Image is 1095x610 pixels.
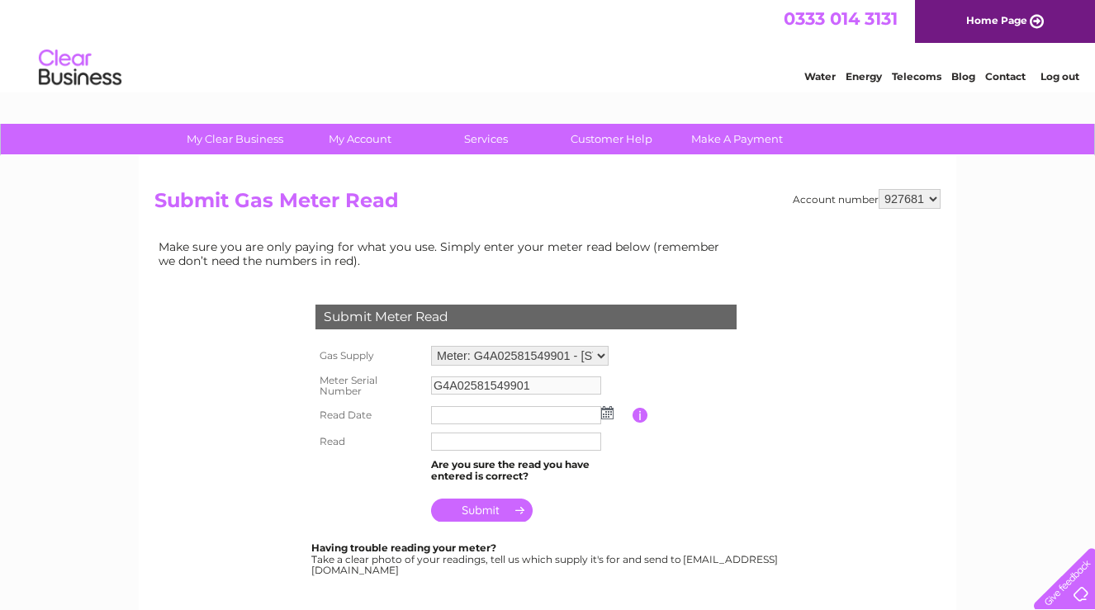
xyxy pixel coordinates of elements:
[311,402,427,428] th: Read Date
[951,70,975,83] a: Blog
[804,70,836,83] a: Water
[892,70,941,83] a: Telecoms
[311,541,496,554] b: Having trouble reading your meter?
[154,189,941,220] h2: Submit Gas Meter Read
[601,406,614,419] img: ...
[846,70,882,83] a: Energy
[154,236,732,271] td: Make sure you are only paying for what you use. Simply enter your meter read below (remember we d...
[985,70,1026,83] a: Contact
[543,124,680,154] a: Customer Help
[38,43,122,93] img: logo.png
[633,408,648,423] input: Information
[159,9,939,80] div: Clear Business is a trading name of Verastar Limited (registered in [GEOGRAPHIC_DATA] No. 3667643...
[167,124,303,154] a: My Clear Business
[431,499,533,522] input: Submit
[311,370,427,403] th: Meter Serial Number
[311,428,427,455] th: Read
[418,124,554,154] a: Services
[292,124,429,154] a: My Account
[784,8,898,29] a: 0333 014 3131
[669,124,805,154] a: Make A Payment
[793,189,941,209] div: Account number
[1040,70,1079,83] a: Log out
[315,305,737,329] div: Submit Meter Read
[311,342,427,370] th: Gas Supply
[427,455,633,486] td: Are you sure the read you have entered is correct?
[311,542,780,576] div: Take a clear photo of your readings, tell us which supply it's for and send to [EMAIL_ADDRESS][DO...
